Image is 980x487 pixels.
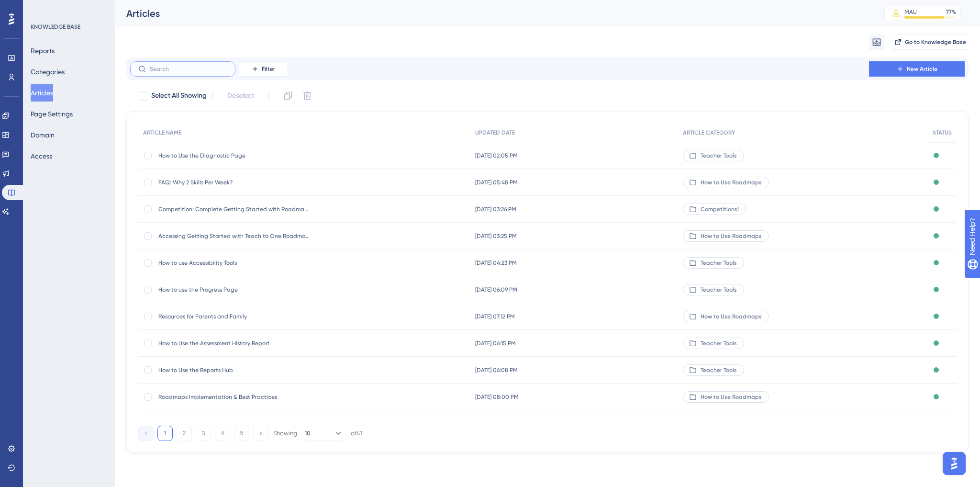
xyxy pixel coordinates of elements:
button: Go to Knowledge Base [892,34,969,50]
span: ARTICLE NAME [143,129,181,136]
span: Teacher Tools [701,152,737,159]
span: [DATE] 08:00 PM [475,393,519,401]
span: [DATE] 03:25 PM [475,232,517,240]
span: [DATE] 07:12 PM [475,313,515,320]
span: How to Use the Diagnostic Page [158,152,312,159]
span: [DATE] 04:23 PM [475,259,517,267]
div: Articles [126,7,860,20]
button: Reports [31,42,55,59]
span: UPDATED DATE [475,129,515,136]
span: How to Use Roadmaps [701,313,762,320]
span: Teacher Tools [701,340,737,347]
span: How to use Accessibility Tools [158,259,312,267]
button: 1 [157,426,173,441]
span: Need Help? [22,2,60,14]
div: Showing [273,429,297,438]
div: 77 % [946,8,956,16]
span: How to Use the Reports Hub [158,366,312,374]
input: Search [150,66,227,72]
span: How to Use the Assessment History Report [158,340,312,347]
span: [DATE] 05:48 PM [475,179,518,186]
span: How to Use Roadmaps [701,232,762,240]
span: ARTICLE CATEGORY [683,129,735,136]
span: Teacher Tools [701,366,737,374]
span: Filter [262,65,275,73]
span: 10 [305,430,311,437]
span: Resources for Parents and Family [158,313,312,320]
button: Deselect [219,87,263,104]
span: [DATE] 06:08 PM [475,366,518,374]
button: 5 [234,426,249,441]
button: Filter [239,61,287,77]
span: [DATE] 06:15 PM [475,340,516,347]
span: Competition: Complete Getting Started with Roadmaps Course [158,205,312,213]
span: Competitions! [701,205,739,213]
button: 10 [305,426,343,441]
span: [DATE] 06:09 PM [475,286,517,294]
span: How to use the Progress Page [158,286,312,294]
button: Page Settings [31,105,73,123]
div: of 41 [351,429,362,438]
span: How to Use Roadmaps [701,179,762,186]
span: Accessing Getting Started with Teach to One Roadmaps Course [158,232,312,240]
span: Go to Knowledge Base [905,38,966,46]
span: Roadmaps Implementation & Best Practices [158,393,312,401]
button: 3 [196,426,211,441]
span: STATUS [933,129,952,136]
span: Deselect [227,90,254,102]
div: MAU [904,8,917,16]
div: KNOWLEDGE BASE [31,23,80,31]
span: FAQ: Why 2 Skills Per Week? [158,179,312,186]
button: Articles [31,84,53,102]
span: [DATE] 02:05 PM [475,152,518,159]
span: New Article [907,65,937,73]
iframe: UserGuiding AI Assistant Launcher [940,449,969,478]
span: Teacher Tools [701,259,737,267]
button: 4 [215,426,230,441]
span: Select All Showing [151,90,207,102]
span: Teacher Tools [701,286,737,294]
button: Categories [31,63,65,80]
button: Access [31,147,52,165]
span: How to Use Roadmaps [701,393,762,401]
button: 2 [177,426,192,441]
button: Domain [31,126,55,144]
button: New Article [869,61,965,77]
span: [DATE] 03:26 PM [475,205,516,213]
